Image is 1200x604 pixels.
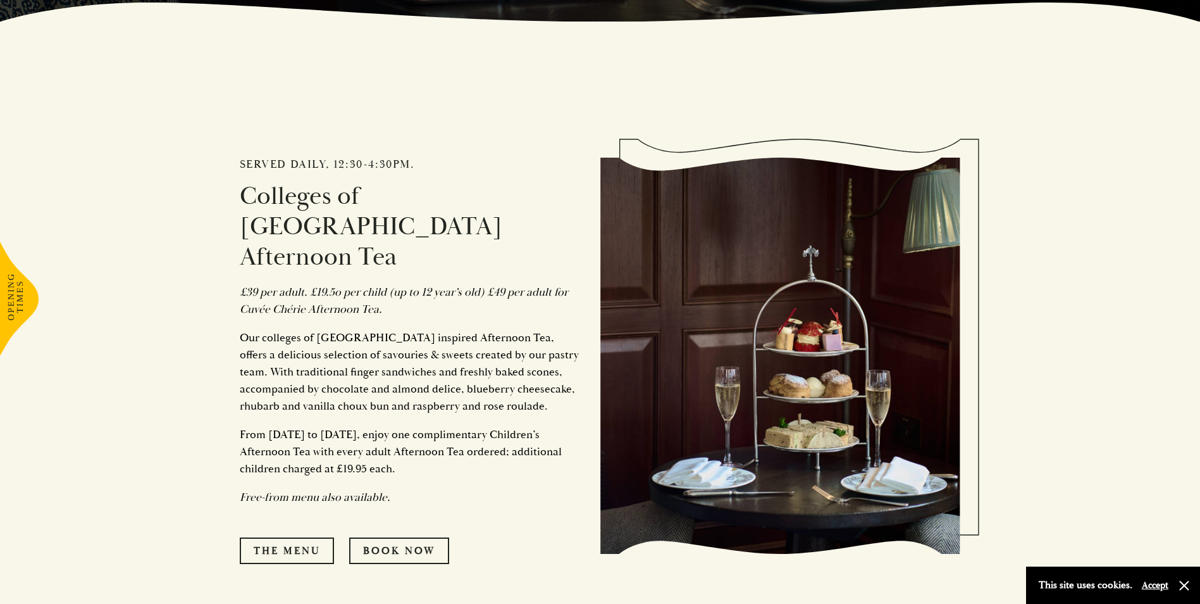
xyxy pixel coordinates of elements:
[240,490,390,505] em: Free-from menu also available.
[1039,576,1132,595] p: This site uses cookies.
[349,538,449,564] a: Book Now
[240,329,581,415] p: Our colleges of [GEOGRAPHIC_DATA] inspired Afternoon Tea, offers a delicious selection of savouri...
[240,538,334,564] a: The Menu
[240,426,581,477] p: From [DATE] to [DATE], enjoy one complimentary Children’s Afternoon Tea with every adult Afternoo...
[240,158,581,172] h2: Served daily, 12:30-4:30pm.
[240,285,568,317] em: £39 per adult. £19.5o per child (up to 12 year’s old) £49 per adult for Cuvée Chérie Afternoon Tea.
[1178,579,1191,592] button: Close and accept
[240,181,581,272] h3: Colleges of [GEOGRAPHIC_DATA] Afternoon Tea
[1142,579,1168,591] button: Accept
